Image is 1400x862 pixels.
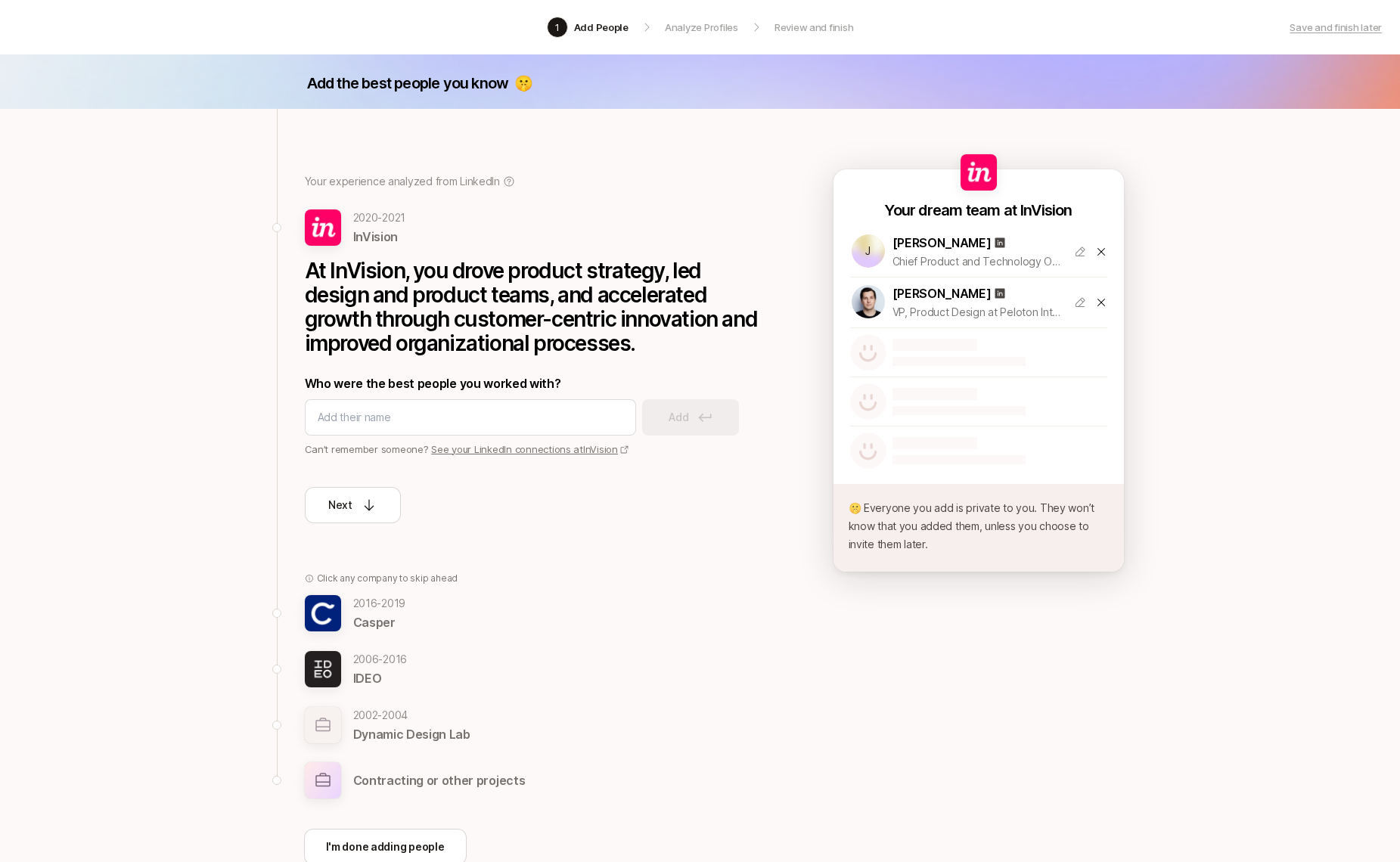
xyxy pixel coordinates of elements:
img: default-avatar.svg [850,334,886,371]
p: Add the best people you know [307,73,509,94]
input: Add their name [318,408,623,426]
p: 🤫 Everyone you add is private to you. They won’t know that you added them, unless you choose to i... [849,499,1109,553]
p: Next [328,496,352,514]
img: 4f82510e_9c74_4b32_bce9_92b370fb80f2.jpg [961,154,997,191]
img: default-avatar.svg [850,383,886,420]
p: Your experience analyzed from LinkedIn [305,172,500,191]
img: 1531256561651 [852,285,885,318]
p: [PERSON_NAME] [892,233,992,253]
img: empty-company-logo.svg [305,707,341,743]
img: f9729ba1_078f_4cfa_aac7_ba0c5d0a4dd8.jpg [305,595,341,631]
p: I'm done adding people [326,838,445,856]
p: At InVision, you drove product strategy, led design and product teams, and accelerated growth thr... [305,259,759,355]
p: Dynamic Design Lab [353,724,470,744]
p: Click any company to skip ahead [317,572,458,585]
p: VP, Product Design at Peloton Interactive [892,303,1062,321]
p: Can’t remember someone? [305,442,759,457]
p: Your dream team at [884,200,1017,221]
p: Chief Product and Technology Officer at Miro [892,253,1062,271]
p: [PERSON_NAME] [892,284,992,303]
a: See your LinkedIn connections atInVision [431,443,629,455]
p: 2020 - 2021 [353,209,406,227]
p: Contracting or other projects [353,771,526,790]
p: Review and finish [775,20,854,35]
img: 944e2394_202f_45dd_be13_1343af5e241c.jpg [305,651,341,687]
p: J [865,242,871,260]
img: other-company-logo.svg [305,762,341,798]
p: InVision [1020,200,1073,221]
p: 1 [555,20,560,35]
a: Save and finish later [1290,20,1382,35]
img: default-avatar.svg [850,433,886,469]
p: Casper [353,612,406,632]
p: IDEO [353,668,408,688]
button: Next [305,487,401,523]
p: Add People [574,20,629,35]
p: 2006 - 2016 [353,650,408,668]
p: InVision [353,227,406,247]
p: 2002 - 2004 [353,706,470,724]
p: Analyze Profiles [665,20,738,35]
p: 2016 - 2019 [353,594,406,612]
p: Who were the best people you worked with? [305,374,759,393]
img: 4f82510e_9c74_4b32_bce9_92b370fb80f2.jpg [305,209,341,246]
p: 🤫 [514,73,532,94]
